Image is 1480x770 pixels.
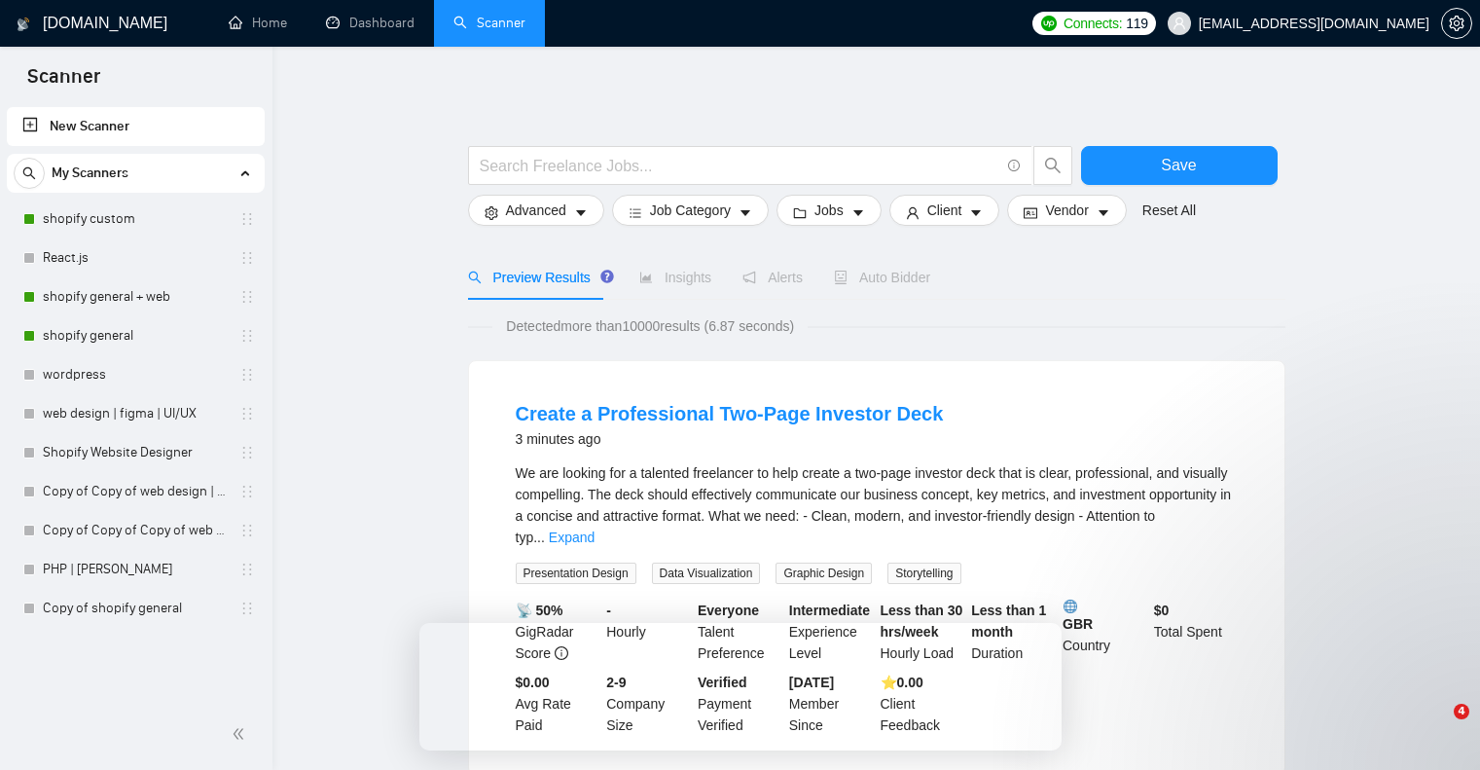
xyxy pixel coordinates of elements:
b: - [606,603,611,618]
b: Less than 30 hrs/week [881,603,963,640]
span: holder [239,328,255,344]
iframe: Survey from GigRadar.io [419,623,1062,751]
b: Less than 1 month [971,603,1046,640]
span: Advanced [506,200,566,221]
a: Create a Professional Two-Page Investor Deck [516,403,944,424]
span: Insights [639,270,711,285]
button: folderJobscaret-down [776,195,882,226]
button: setting [1441,8,1472,39]
span: search [1034,157,1071,174]
span: Auto Bidder [834,270,930,285]
button: search [1033,146,1072,185]
span: user [906,205,920,220]
div: Hourly [602,600,694,664]
span: caret-down [1097,205,1110,220]
span: folder [793,205,807,220]
span: Client [927,200,962,221]
span: holder [239,445,255,460]
span: holder [239,367,255,383]
span: Graphic Design [776,563,872,584]
a: Expand [549,530,595,545]
b: Everyone [698,603,759,618]
div: Duration [967,600,1059,664]
a: Reset All [1142,200,1196,221]
span: holder [239,484,255,499]
span: holder [239,406,255,422]
input: Search Freelance Jobs... [480,154,999,178]
button: idcardVendorcaret-down [1007,195,1126,226]
li: My Scanners [7,154,265,628]
span: 119 [1126,13,1147,34]
span: setting [1442,16,1471,31]
img: upwork-logo.png [1041,16,1057,31]
img: logo [17,9,30,40]
span: Vendor [1045,200,1088,221]
span: holder [239,562,255,577]
img: 🌐 [1064,600,1077,613]
span: Data Visualization [652,563,761,584]
button: userClientcaret-down [889,195,1000,226]
span: Jobs [814,200,844,221]
a: Copy of Copy of Copy of web design | figma | UI/UX [43,511,228,550]
span: Alerts [742,270,803,285]
a: New Scanner [22,107,249,146]
b: 📡 50% [516,603,563,618]
span: Preview Results [468,270,608,285]
div: Hourly Load [877,600,968,664]
span: robot [834,271,848,284]
span: caret-down [739,205,752,220]
a: Shopify Website Designer [43,433,228,472]
button: settingAdvancedcaret-down [468,195,604,226]
div: Talent Preference [694,600,785,664]
span: Connects: [1064,13,1122,34]
span: caret-down [969,205,983,220]
div: Tooltip anchor [598,268,616,285]
span: ... [533,530,545,545]
span: setting [485,205,498,220]
span: holder [239,250,255,266]
a: web design | figma | UI/UX [43,394,228,433]
span: area-chart [639,271,653,284]
span: user [1173,17,1186,30]
span: Scanner [12,62,116,103]
span: search [468,271,482,284]
span: 4 [1454,704,1469,719]
a: Copy of shopify general [43,589,228,628]
span: holder [239,289,255,305]
a: setting [1441,16,1472,31]
span: idcard [1024,205,1037,220]
a: PHP | [PERSON_NAME] [43,550,228,589]
a: shopify general [43,316,228,355]
a: Copy of Copy of web design | figma | UI/UX [43,472,228,511]
div: We are looking for a talented freelancer to help create a two-page investor deck that is clear, p... [516,462,1238,548]
span: Job Category [650,200,731,221]
button: Save [1081,146,1278,185]
iframe: Intercom live chat [1414,704,1461,751]
span: Storytelling [887,563,960,584]
div: Experience Level [785,600,877,664]
span: Presentation Design [516,563,636,584]
div: 3 minutes ago [516,427,944,451]
span: holder [239,523,255,538]
div: GigRadar Score [512,600,603,664]
a: dashboardDashboard [326,15,415,31]
li: New Scanner [7,107,265,146]
span: Detected more than 10000 results (6.87 seconds) [492,315,808,337]
a: React.js [43,238,228,277]
span: double-left [232,724,251,744]
a: homeHome [229,15,287,31]
b: Intermediate [789,603,870,618]
span: caret-down [574,205,588,220]
span: Save [1161,153,1196,177]
span: bars [629,205,642,220]
span: holder [239,601,255,616]
button: search [14,158,45,189]
span: My Scanners [52,154,128,193]
a: shopify general + web [43,277,228,316]
span: holder [239,211,255,227]
a: shopify custom [43,200,228,238]
button: barsJob Categorycaret-down [612,195,769,226]
span: caret-down [851,205,865,220]
span: We are looking for a talented freelancer to help create a two-page investor deck that is clear, p... [516,465,1232,545]
b: GBR [1063,600,1146,632]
